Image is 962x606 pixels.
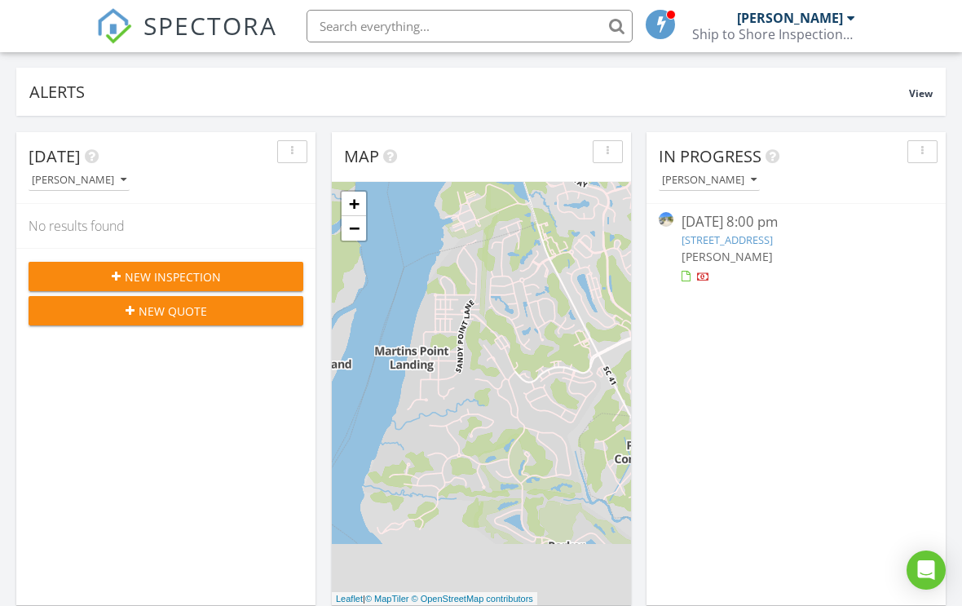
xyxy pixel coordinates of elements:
[96,22,277,56] a: SPECTORA
[307,10,633,42] input: Search everything...
[682,232,773,247] a: [STREET_ADDRESS]
[125,268,221,285] span: New Inspection
[32,175,126,186] div: [PERSON_NAME]
[682,249,773,264] span: [PERSON_NAME]
[16,204,316,248] div: No results found
[692,26,855,42] div: Ship to Shore Inspections LLC
[29,262,303,291] button: New Inspection
[412,594,533,604] a: © OpenStreetMap contributors
[143,8,277,42] span: SPECTORA
[907,551,946,590] div: Open Intercom Messenger
[139,303,207,320] span: New Quote
[342,192,366,216] a: Zoom in
[344,145,379,167] span: Map
[659,212,673,227] img: streetview
[659,145,761,167] span: In Progress
[365,594,409,604] a: © MapTiler
[332,592,537,606] div: |
[659,212,933,285] a: [DATE] 8:00 pm [STREET_ADDRESS] [PERSON_NAME]
[29,296,303,325] button: New Quote
[659,170,760,192] button: [PERSON_NAME]
[662,175,757,186] div: [PERSON_NAME]
[336,594,363,604] a: Leaflet
[96,8,132,44] img: The Best Home Inspection Software - Spectora
[737,10,843,26] div: [PERSON_NAME]
[29,81,909,103] div: Alerts
[342,216,366,241] a: Zoom out
[29,145,81,167] span: [DATE]
[909,86,933,100] span: View
[29,170,130,192] button: [PERSON_NAME]
[682,212,911,232] div: [DATE] 8:00 pm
